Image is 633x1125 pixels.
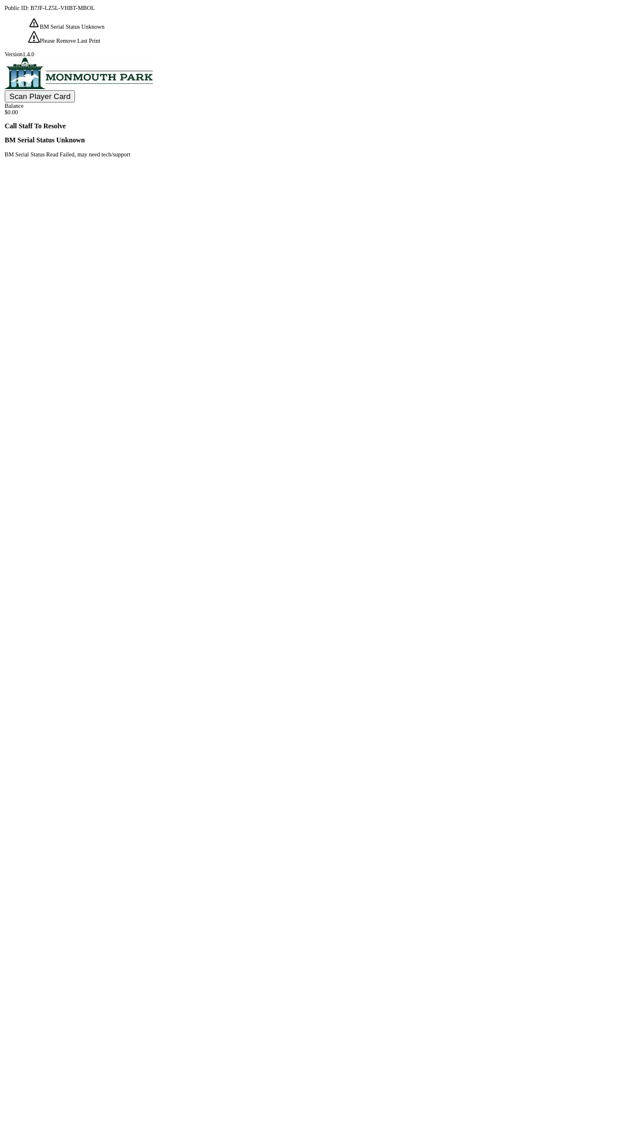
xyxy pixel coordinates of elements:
h3: Call Staff To Resolve [5,122,628,130]
h3: BM Serial Status Unknown [5,137,628,144]
div: Balance [5,103,628,109]
span: B7JF-LZ5L-VHBT-MBOL [30,5,95,11]
div: $ 0.00 [5,109,628,115]
img: venue logo [5,57,153,89]
div: Version 1.4.0 [5,51,628,57]
div: Public ID: [5,5,628,11]
span: Please Remove Last Print [40,37,100,44]
p: BM Serial Status Read Failed, may need tech/support [5,151,628,158]
button: Scan Player Card [5,90,75,103]
span: BM Serial Status Unknown [40,23,104,30]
